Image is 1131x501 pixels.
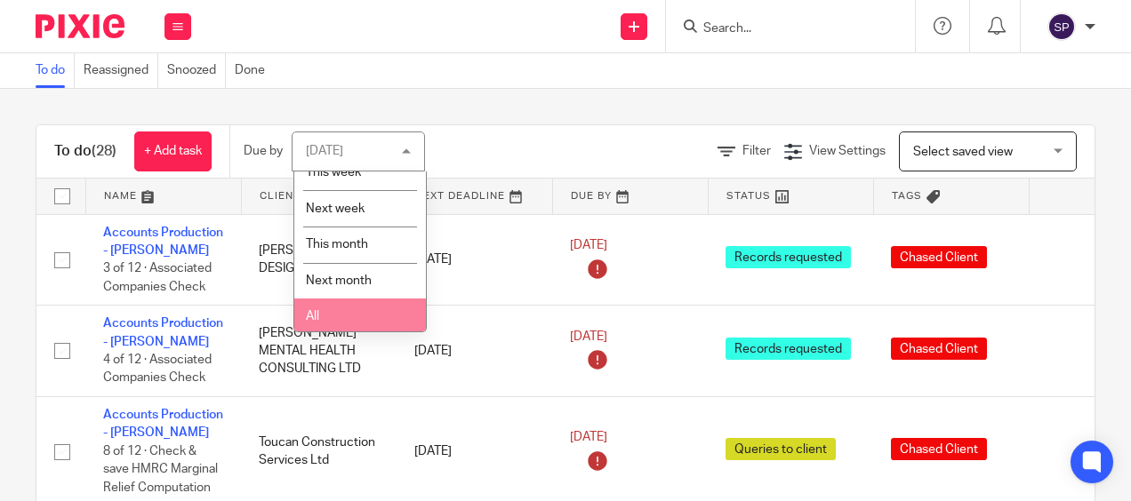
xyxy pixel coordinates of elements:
a: Accounts Production - [PERSON_NAME] [103,409,223,439]
h1: To do [54,142,116,161]
img: svg%3E [1047,12,1076,41]
span: 3 of 12 · Associated Companies Check [103,262,212,293]
td: [DATE] [397,306,552,397]
input: Search [702,21,862,37]
span: Chased Client [891,438,987,460]
span: [DATE] [570,330,607,343]
a: + Add task [134,131,212,171]
td: [PERSON_NAME] MENTAL HEALTH CONSULTING LTD [241,306,397,397]
span: Chased Client [891,246,987,268]
span: [DATE] [570,239,607,251]
span: Records requested [726,338,851,360]
a: Accounts Production - [PERSON_NAME] [103,227,223,257]
a: Snoozed [167,53,226,88]
span: This week [306,166,361,179]
span: View Settings [809,145,886,157]
span: 8 of 12 · Check & save HMRC Marginal Relief Computation [103,445,218,494]
span: Tags [892,191,922,201]
span: All [306,310,319,322]
span: 4 of 12 · Associated Companies Check [103,354,212,385]
span: Next week [306,203,365,215]
img: Pixie [36,14,124,38]
a: Done [235,53,274,88]
span: Queries to client [726,438,836,460]
span: Filter [742,145,771,157]
span: Records requested [726,246,851,268]
a: Accounts Production - [PERSON_NAME] [103,317,223,347]
span: (28) [92,144,116,158]
span: This month [306,238,368,250]
span: [DATE] [570,431,607,443]
div: [DATE] [306,145,343,157]
p: Due by [244,142,283,160]
a: To do [36,53,75,88]
span: Select saved view [913,146,1013,158]
span: Next month [306,274,372,287]
td: [DATE] [397,214,552,306]
span: Chased Client [891,338,987,360]
td: [PERSON_NAME] DESIGN LTD [241,214,397,306]
a: Reassigned [84,53,158,88]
